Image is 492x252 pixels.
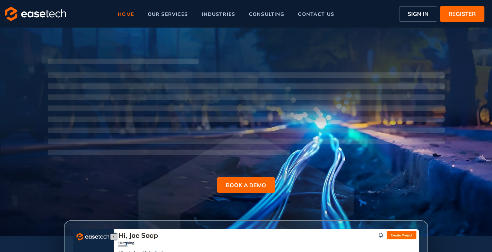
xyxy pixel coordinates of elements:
span: consulting [249,12,284,17]
span: contact us [298,12,334,17]
button: BOOK A DEMO [217,177,275,193]
span: home [118,12,134,17]
span: REGISTER [448,10,476,18]
button: SIGN IN [399,6,437,22]
span: industries [202,12,235,17]
span: our services [148,12,188,17]
img: logo [5,7,66,21]
span: BOOK A DEMO [226,181,266,189]
button: REGISTER [440,6,484,22]
span: SIGN IN [408,10,428,18]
